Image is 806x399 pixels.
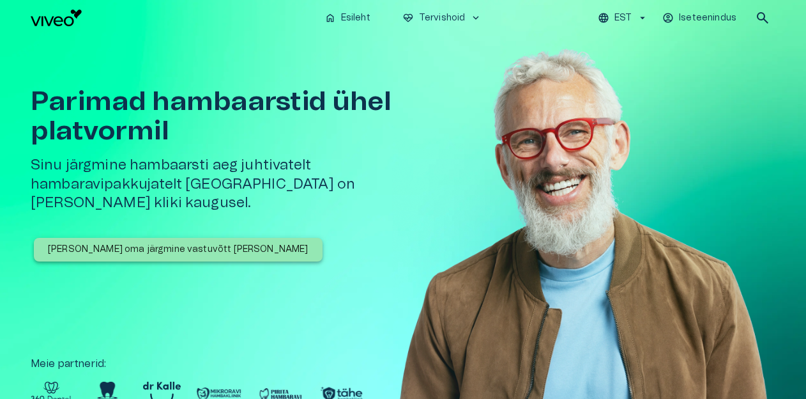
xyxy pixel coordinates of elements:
p: Esileht [341,12,370,25]
button: Iseteenindus [660,9,740,27]
button: homeEsileht [319,9,377,27]
span: search [755,10,770,26]
a: Navigate to homepage [31,10,314,26]
span: keyboard_arrow_down [470,12,482,24]
p: EST [614,12,632,25]
button: ecg_heartTervishoidkeyboard_arrow_down [397,9,487,27]
button: [PERSON_NAME] oma järgmine vastuvõtt [PERSON_NAME] [34,238,323,262]
p: Tervishoid [419,12,466,25]
h5: Sinu järgmine hambaarsti aeg juhtivatelt hambaravipakkujatelt [GEOGRAPHIC_DATA] on [PERSON_NAME] ... [31,156,445,212]
button: open search modal [750,5,775,31]
h1: Parimad hambaarstid ühel platvormil [31,87,445,146]
span: ecg_heart [402,12,414,24]
p: Meie partnerid : [31,356,775,372]
img: Viveo logo [31,10,82,26]
span: home [324,12,336,24]
button: EST [596,9,650,27]
p: [PERSON_NAME] oma järgmine vastuvõtt [PERSON_NAME] [48,243,308,256]
p: Iseteenindus [679,12,736,25]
